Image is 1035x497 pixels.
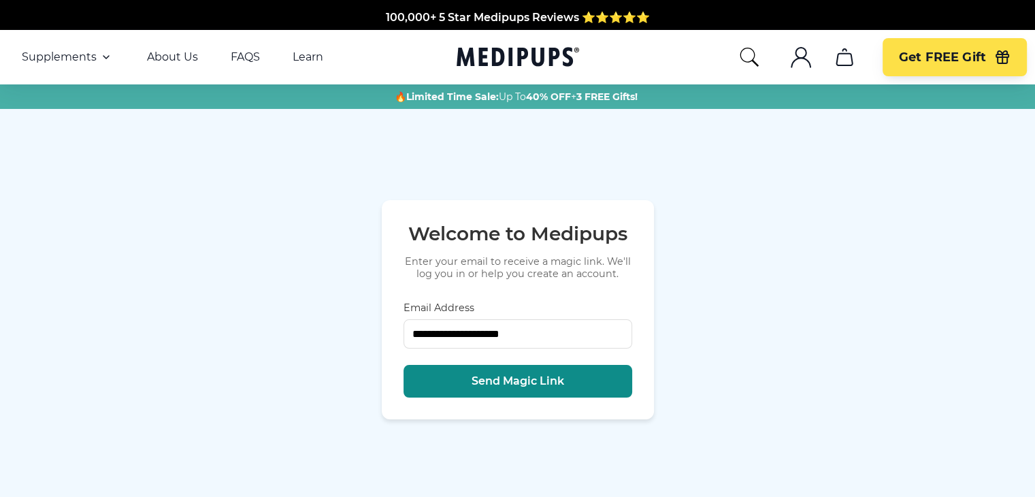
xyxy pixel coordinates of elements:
[404,222,632,245] h1: Welcome to Medipups
[231,50,260,64] a: FAQS
[883,38,1027,76] button: Get FREE Gift
[404,365,632,398] button: Send Magic Link
[404,302,632,314] label: Email Address
[291,27,744,39] span: Made In The [GEOGRAPHIC_DATA] from domestic & globally sourced ingredients
[738,46,760,68] button: search
[22,49,114,65] button: Supplements
[472,374,564,388] span: Send Magic Link
[457,44,579,72] a: Medipups
[404,255,632,280] p: Enter your email to receive a magic link. We'll log you in or help you create an account.
[147,50,198,64] a: About Us
[22,50,97,64] span: Supplements
[293,50,323,64] a: Learn
[899,50,986,65] span: Get FREE Gift
[828,41,861,74] button: cart
[386,10,650,23] span: 100,000+ 5 Star Medipups Reviews ⭐️⭐️⭐️⭐️⭐️
[395,90,638,103] span: 🔥 Up To +
[785,41,817,74] button: account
